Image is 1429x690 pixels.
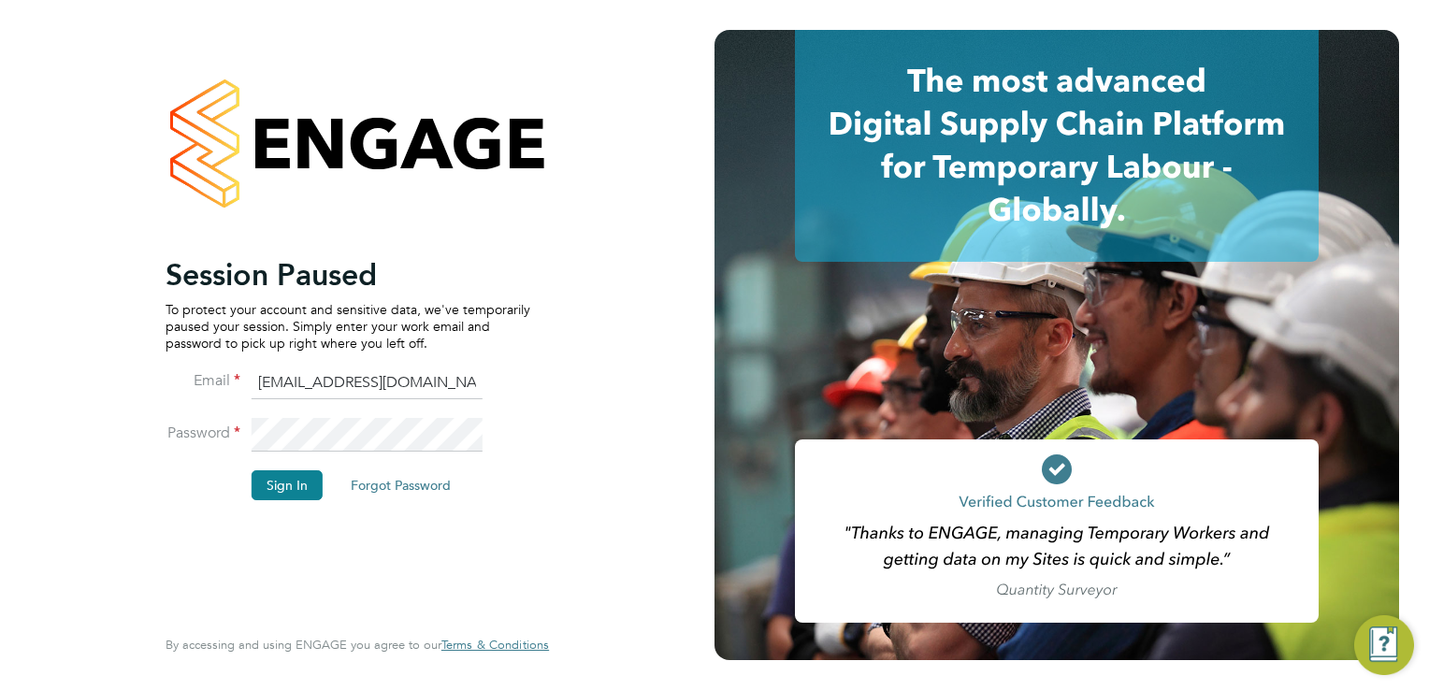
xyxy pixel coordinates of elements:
p: To protect your account and sensitive data, we've temporarily paused your session. Simply enter y... [166,301,530,352]
a: Terms & Conditions [441,638,549,653]
button: Forgot Password [336,470,466,500]
button: Sign In [252,470,323,500]
h2: Session Paused [166,256,530,294]
label: Email [166,371,240,391]
span: By accessing and using ENGAGE you agree to our [166,637,549,653]
button: Engage Resource Center [1354,615,1414,675]
input: Enter your work email... [252,367,483,400]
label: Password [166,424,240,443]
span: Terms & Conditions [441,637,549,653]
